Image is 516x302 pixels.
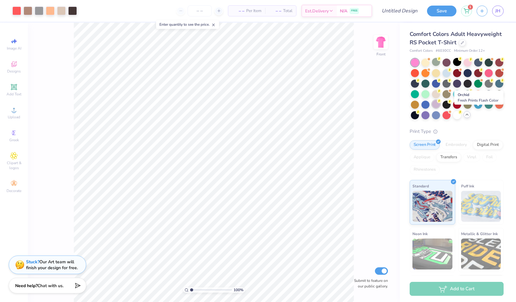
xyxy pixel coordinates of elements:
div: Applique [410,153,434,162]
span: # 6030CC [436,48,451,54]
div: Print Type [410,128,504,135]
input: – – [188,5,212,16]
span: 100 % [234,287,243,293]
span: Greek [9,138,19,142]
div: Our Art team will finish your design for free. [26,259,78,271]
span: Clipart & logos [3,160,25,170]
span: – – [269,8,281,14]
span: Per Item [246,8,261,14]
span: N/A [340,8,347,14]
label: Submit to feature on our public gallery. [351,278,388,289]
span: FREE [351,9,358,13]
img: Standard [412,191,452,222]
img: Neon Ink [412,239,452,269]
img: Front [375,36,387,48]
div: Vinyl [463,153,480,162]
span: Add Text [7,92,21,97]
span: Neon Ink [412,230,428,237]
span: Chat with us. [38,283,64,289]
span: Image AI [7,46,21,51]
div: Enter quantity to see the price. [156,20,219,29]
span: – – [232,8,244,14]
span: Fresh Prints Flash Color [458,98,498,103]
span: Comfort Colors [410,48,433,54]
span: Est. Delivery [305,8,329,14]
strong: Stuck? [26,259,39,265]
span: Minimum Order: 12 + [454,48,485,54]
div: Orchid [454,90,504,105]
span: JH [495,7,500,15]
strong: Need help? [15,283,38,289]
div: Screen Print [410,140,440,150]
span: Standard [412,183,429,189]
button: Save [427,6,456,16]
span: Total [283,8,292,14]
div: Transfers [436,153,461,162]
span: Designs [7,69,21,74]
a: JH [492,6,504,16]
div: Foil [482,153,497,162]
img: Puff Ink [461,191,501,222]
div: Rhinestones [410,165,440,174]
span: Puff Ink [461,183,474,189]
span: Comfort Colors Adult Heavyweight RS Pocket T-Shirt [410,30,502,46]
div: Embroidery [442,140,471,150]
span: Upload [8,115,20,120]
input: Untitled Design [377,5,422,17]
div: Digital Print [473,140,503,150]
span: Metallic & Glitter Ink [461,230,498,237]
img: Metallic & Glitter Ink [461,239,501,269]
span: Decorate [7,188,21,193]
div: Front [376,51,385,57]
span: 1 [468,5,473,10]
